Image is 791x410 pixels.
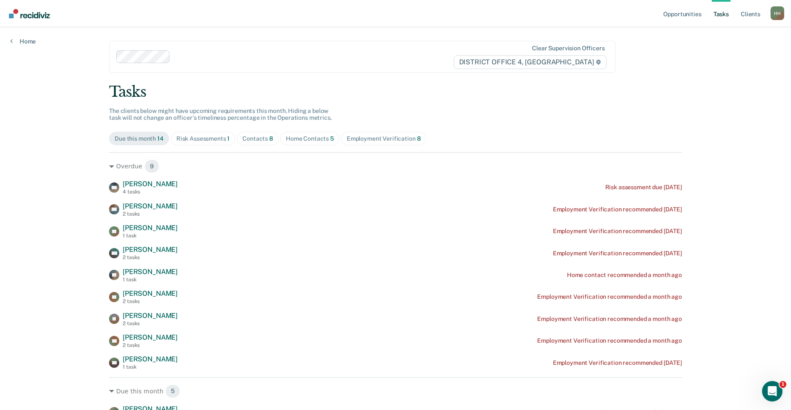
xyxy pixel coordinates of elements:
[176,135,230,142] div: Risk Assessments
[123,289,178,297] span: [PERSON_NAME]
[123,277,178,283] div: 1 task
[123,268,178,276] span: [PERSON_NAME]
[123,180,178,188] span: [PERSON_NAME]
[537,315,682,323] div: Employment Verification recommended a month ago
[123,333,178,341] span: [PERSON_NAME]
[123,320,178,326] div: 2 tasks
[553,359,682,367] div: Employment Verification recommended [DATE]
[123,224,178,232] span: [PERSON_NAME]
[605,184,682,191] div: Risk assessment due [DATE]
[165,384,180,398] span: 5
[330,135,334,142] span: 5
[553,250,682,257] div: Employment Verification recommended [DATE]
[532,45,604,52] div: Clear supervision officers
[537,293,682,300] div: Employment Verification recommended a month ago
[157,135,164,142] span: 14
[123,355,178,363] span: [PERSON_NAME]
[115,135,164,142] div: Due this month
[123,189,178,195] div: 4 tasks
[144,159,159,173] span: 9
[109,107,332,121] span: The clients below might have upcoming requirements this month. Hiding a below task will not chang...
[286,135,334,142] div: Home Contacts
[553,228,682,235] div: Employment Verification recommended [DATE]
[553,206,682,213] div: Employment Verification recommended [DATE]
[269,135,273,142] span: 8
[417,135,421,142] span: 8
[347,135,421,142] div: Employment Verification
[9,9,50,18] img: Recidiviz
[771,6,784,20] button: Profile dropdown button
[123,202,178,210] span: [PERSON_NAME]
[454,55,607,69] span: DISTRICT OFFICE 4, [GEOGRAPHIC_DATA]
[123,233,178,239] div: 1 task
[123,254,178,260] div: 2 tasks
[109,159,682,173] div: Overdue 9
[537,337,682,344] div: Employment Verification recommended a month ago
[227,135,230,142] span: 1
[123,298,178,304] div: 2 tasks
[242,135,273,142] div: Contacts
[771,6,784,20] div: H H
[123,211,178,217] div: 2 tasks
[123,342,178,348] div: 2 tasks
[109,384,682,398] div: Due this month 5
[779,381,786,388] span: 1
[123,312,178,320] span: [PERSON_NAME]
[109,83,682,101] div: Tasks
[10,38,36,45] a: Home
[762,381,782,401] iframe: Intercom live chat
[123,364,178,370] div: 1 task
[123,245,178,254] span: [PERSON_NAME]
[567,271,682,279] div: Home contact recommended a month ago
